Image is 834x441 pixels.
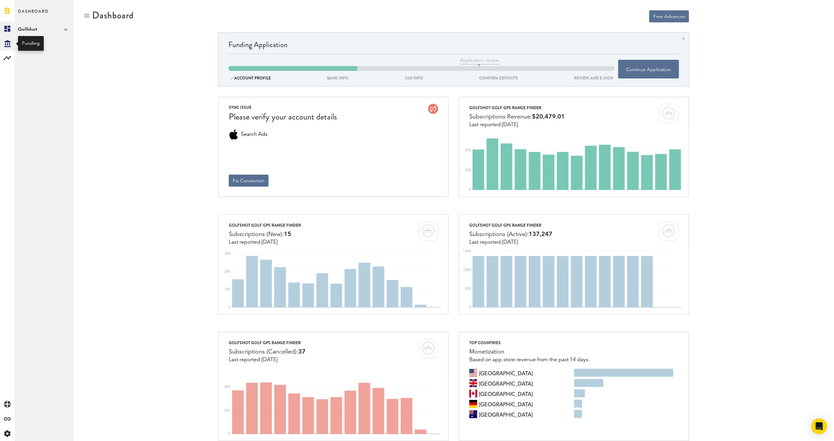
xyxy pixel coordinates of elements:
span: United States [479,369,533,377]
text: 200 [224,270,230,273]
div: SYNC ISSUE [229,104,337,111]
span: Australia [479,410,533,418]
div: Monetization [469,347,590,357]
div: Last reported: [229,239,301,245]
span: Admin [18,33,70,41]
text: 100 [224,288,230,291]
span: Dashboard [18,7,49,21]
div: confirm deposits [478,74,520,82]
text: 0 [228,432,230,436]
img: card-marketplace-itunes.svg [419,339,438,358]
div: Top countries [469,339,590,347]
div: Subscriptions Revenue: [469,112,565,122]
span: $20,479.01 [532,114,565,120]
text: 0 [469,306,471,309]
span: [DATE] [502,240,518,245]
div: Subscriptions (Active): [469,229,552,239]
div: tax info [403,74,425,82]
span: [DATE] [262,240,278,245]
text: 200 [224,409,230,412]
button: Fix Connection [229,175,269,187]
span: [DATE] [262,357,278,363]
span: United Kingdom [479,379,533,387]
text: 20K [465,149,471,152]
div: Based on app store revenue from the past 14 days. [469,357,590,363]
text: 300 [224,252,230,256]
text: 10K [465,169,471,172]
span: Support [49,5,73,11]
div: Dashboard [92,10,134,21]
div: Golfshot Golf GPS Range finder [229,339,306,347]
div: Funding [22,40,40,47]
img: card-marketplace-itunes.svg [659,104,679,123]
img: card-marketplace-itunes.svg [419,221,438,241]
div: Golfshot Golf GPS Range finder [229,221,301,229]
span: Search Ads [241,130,268,140]
div: Last reported: [229,357,306,363]
text: 150K [463,250,471,253]
text: 400 [224,386,230,389]
text: 0 [228,306,230,309]
span: Golfshot [18,25,70,33]
div: Last reported: [469,239,552,245]
text: 100K [463,268,471,272]
div: Subscriptions (Cancelled): [229,347,306,357]
div: REVIEW AND E-SIGN [572,74,615,82]
img: us.svg [469,369,477,377]
div: Open Intercom Messenger [811,418,827,434]
img: card-marketplace-itunes.svg [659,221,679,241]
text: 0 [469,188,471,192]
img: ca.svg [469,390,477,398]
div: Funding Application [228,39,679,54]
img: de.svg [469,400,477,408]
div: Golfshot Golf GPS Range finder [469,104,565,112]
div: BANK INFO [325,74,350,82]
div: Last reported: [469,122,565,128]
span: 37 [298,349,306,355]
span: 137,247 [529,231,552,237]
img: account-issue.svg [428,104,438,114]
div: Golfshot Golf GPS Range finder [469,221,552,229]
span: Application review [460,57,499,64]
text: 50K [465,287,471,290]
span: [DATE] [502,122,518,128]
button: Free Advances [649,10,689,22]
span: Canada [479,390,533,398]
div: Subscriptions (New): [229,229,301,239]
div: Search Ads [229,130,239,140]
button: Continue Application [618,60,679,78]
img: gb.svg [469,379,477,387]
span: Germany [479,400,533,408]
div: Please verify your account details [229,111,337,123]
span: 15 [284,231,291,237]
img: au.svg [469,410,477,418]
div: ACCOUNT PROFILE [228,74,273,82]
